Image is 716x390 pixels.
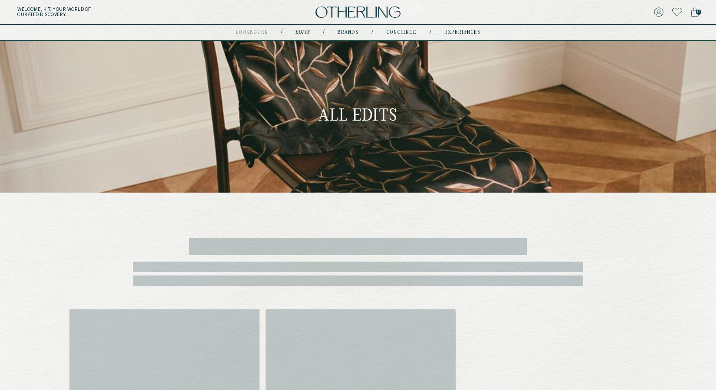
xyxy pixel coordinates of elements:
[338,30,358,35] a: Brands
[430,29,431,36] div: /
[236,30,268,35] a: lookbooks
[281,29,282,36] div: /
[444,30,480,35] a: experiences
[133,275,583,286] span: ‌
[189,238,527,255] span: ‌
[17,7,222,17] h5: Welcome, Kit . Your world of curated discovery.
[319,106,397,127] h1: All Edits
[133,262,583,272] span: ‌
[691,6,699,18] a: 0
[696,10,701,15] span: 0
[371,29,373,36] div: /
[315,7,401,18] img: logo
[386,30,417,35] a: concierge
[323,29,325,36] div: /
[296,30,310,35] a: Edits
